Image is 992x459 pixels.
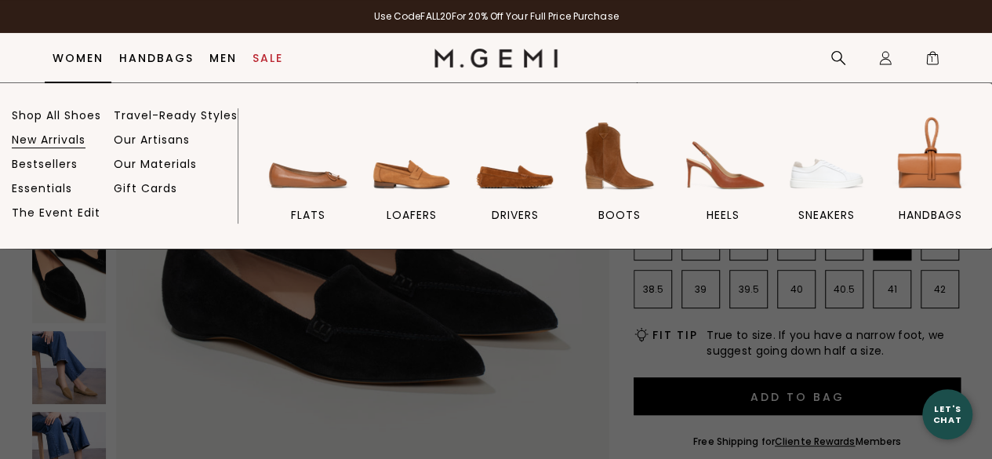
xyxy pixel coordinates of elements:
a: Handbags [119,52,194,64]
a: Gift Cards [114,181,177,195]
a: heels [673,112,772,249]
a: New Arrivals [12,133,85,147]
img: BOOTS [575,112,663,200]
a: Our Artisans [114,133,190,147]
span: loafers [387,208,437,222]
a: drivers [466,112,565,249]
a: Essentials [12,181,72,195]
a: flats [258,112,358,249]
span: heels [707,208,739,222]
img: handbags [886,112,974,200]
a: Travel-Ready Styles [114,108,238,122]
a: sneakers [776,112,876,249]
img: flats [264,112,352,200]
span: BOOTS [598,208,640,222]
span: sneakers [798,208,855,222]
a: Our Materials [114,157,197,171]
span: handbags [899,208,962,222]
a: Men [209,52,237,64]
div: Let's Chat [922,404,972,424]
strong: FALL20 [420,9,452,23]
a: handbags [881,112,980,249]
a: loafers [362,112,461,249]
span: flats [291,208,325,222]
span: 1 [925,53,940,69]
a: Sale [253,52,283,64]
img: drivers [471,112,559,200]
img: loafers [368,112,456,200]
img: M.Gemi [434,49,558,67]
a: Bestsellers [12,157,78,171]
img: heels [679,112,767,200]
img: sneakers [783,112,870,200]
a: Women [53,52,104,64]
a: BOOTS [569,112,669,249]
a: Shop All Shoes [12,108,101,122]
span: drivers [492,208,539,222]
a: The Event Edit [12,206,100,220]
